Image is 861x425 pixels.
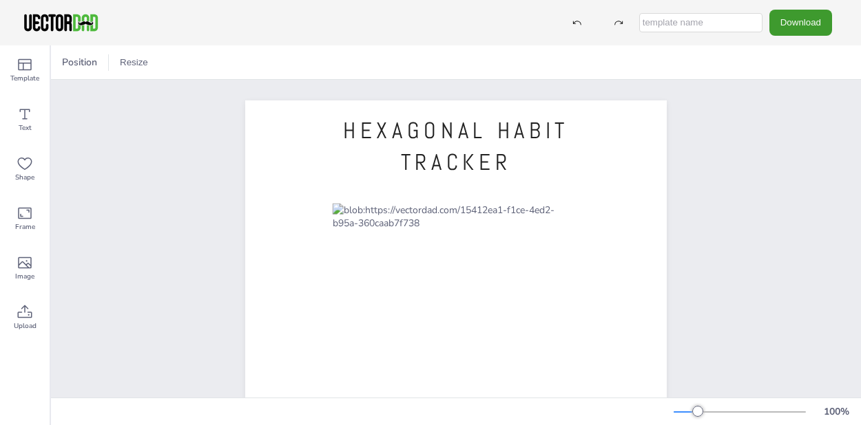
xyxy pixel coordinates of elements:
button: Download [769,10,832,35]
span: Template [10,73,39,84]
span: Text [19,122,32,133]
img: VectorDad-1.png [22,12,100,33]
span: Shape [15,172,34,183]
span: Position [59,56,100,69]
span: HEXAGONAL HABIT TRACKER [343,116,569,177]
input: template name [639,13,763,32]
span: Image [15,271,34,282]
button: Resize [114,52,154,74]
div: 100 % [820,405,853,418]
span: Upload [14,320,37,331]
span: Frame [15,221,35,232]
